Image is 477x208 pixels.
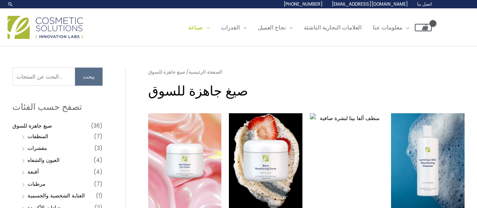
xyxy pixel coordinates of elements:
a: مقشرات [28,144,47,152]
a: معلومات عنا [367,16,415,39]
font: نجاح العميل [258,23,286,31]
a: العناية الشخصية والجسمية [28,192,85,199]
font: (7) [94,133,103,140]
font: (36) [91,122,103,129]
font: العلامات التجارية الناشئة [304,23,362,31]
a: صيغ جاهزة للسوق [12,122,52,129]
font: (4) [94,168,103,176]
font: القدرات [221,23,240,31]
font: / صيغ جاهزة للسوق [148,68,189,75]
a: رابط أيقونة البحث [8,1,14,7]
a: المنظفات [28,133,48,140]
font: (1) [96,192,103,199]
font: (3) [94,144,103,152]
nav: فتات الخبز [148,68,465,77]
font: صياغة [188,23,203,31]
font: [PHONE_NUMBER] [284,1,323,7]
a: أقنعة [28,168,39,176]
a: القدرات [215,16,252,39]
font: [EMAIL_ADDRESS][DOMAIN_NAME] [332,1,408,7]
font: يبحث [83,73,95,80]
a: مرطبات [28,180,46,188]
img: شعار الحلول التجميلية [8,16,83,39]
input: البحث عن المنتجات… [12,68,75,86]
a: نجاح العميل [252,16,298,39]
nav: التنقل في الموقع [177,16,432,39]
font: تصفح حسب الفئات [12,101,82,113]
button: يبحث [75,68,103,86]
a: الصفحة الرئيسية [189,68,222,75]
font: معلومات عنا [373,23,402,31]
font: اتصل بنا [417,1,432,7]
font: صيغ جاهزة للسوق [148,82,248,100]
a: العلامات التجارية الناشئة [298,16,367,39]
font: (4) [94,156,103,164]
font: (7) [94,180,103,188]
a: العيون والشفاه [28,156,60,164]
a: صياغة [183,16,215,39]
a: عرض سلة التسوق فارغة [415,24,432,31]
